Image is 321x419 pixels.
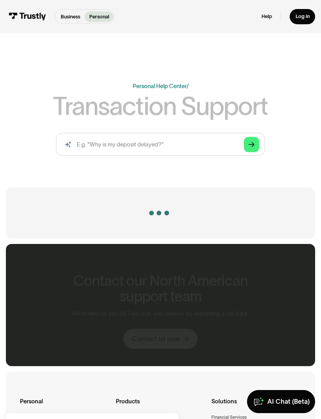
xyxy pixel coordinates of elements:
[116,397,205,414] div: Products
[56,133,265,156] input: search
[123,329,197,349] a: Contact us now
[56,133,265,156] form: Search
[132,334,180,343] div: Contact us now
[53,93,268,118] h1: Transaction Support
[261,13,272,20] a: Help
[20,397,109,414] div: Personal
[133,83,187,89] a: Personal Help Center
[72,311,249,318] p: We’re here for you 24/7 via chat, text, email or by requesting a call back.
[247,390,315,413] a: AI Chat (Beta)
[89,13,109,20] p: Personal
[187,83,189,89] div: /
[49,273,272,305] h2: Contact our North American support team
[85,11,113,22] a: Personal
[290,9,315,24] a: Log in
[9,13,46,20] img: Trustly Logo
[267,397,310,406] div: AI Chat (Beta)
[56,11,85,22] a: Business
[61,13,80,20] p: Business
[296,13,310,20] div: Log in
[211,397,301,414] div: Solutions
